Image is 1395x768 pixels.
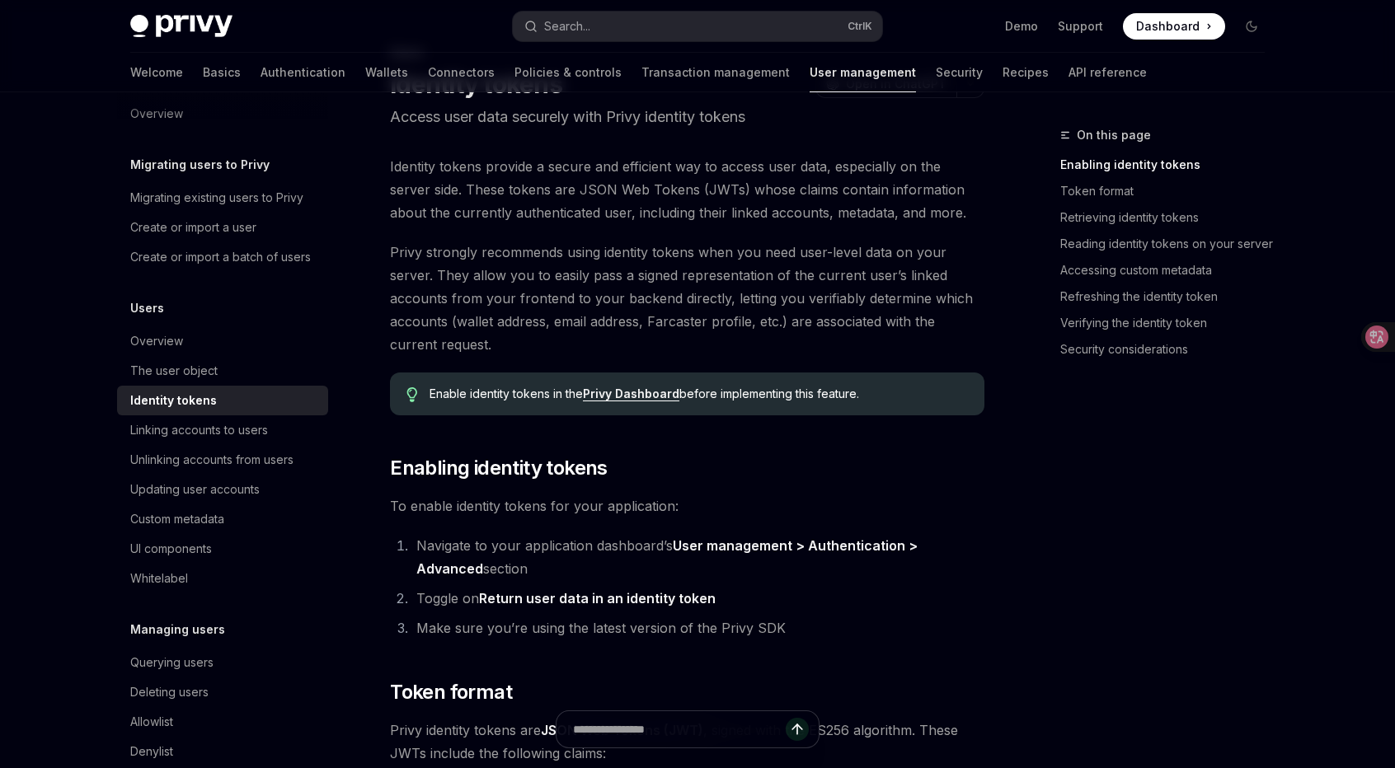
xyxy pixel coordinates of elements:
div: UI components [130,539,212,559]
div: Querying users [130,653,214,672]
div: Custom metadata [130,509,224,529]
a: Support [1058,18,1103,35]
button: Send message [786,718,809,741]
a: Security considerations [1060,336,1278,363]
a: Dashboard [1123,13,1225,40]
div: Overview [130,331,183,351]
a: Token format [1060,178,1278,204]
a: Policies & controls [514,53,622,92]
div: Deleting users [130,682,209,702]
div: Linking accounts to users [130,420,268,440]
a: Privy Dashboard [583,386,679,401]
a: Security [936,53,983,92]
button: Search...CtrlK [513,12,882,41]
img: dark logo [130,15,233,38]
div: Denylist [130,742,173,761]
h5: Managing users [130,620,225,639]
a: Linking accounts to users [117,415,328,445]
a: Allowlist [117,707,328,737]
a: Enabling identity tokens [1060,152,1278,178]
div: Search... [544,16,590,36]
li: Navigate to your application dashboard’s section [411,534,984,580]
a: Identity tokens [117,386,328,415]
a: Migrating existing users to Privy [117,183,328,213]
div: Migrating existing users to Privy [130,188,303,208]
h5: Migrating users to Privy [130,155,270,175]
a: Whitelabel [117,564,328,593]
span: Ctrl K [848,20,872,33]
a: Create or import a user [117,213,328,242]
strong: Return user data in an identity token [479,590,716,606]
a: Basics [203,53,241,92]
div: Updating user accounts [130,480,260,499]
a: Welcome [130,53,183,92]
a: Deleting users [117,677,328,707]
span: To enable identity tokens for your application: [390,494,984,517]
a: Querying users [117,648,328,677]
span: On this page [1077,125,1151,145]
span: Enable identity tokens in the before implementing this feature. [430,386,968,402]
a: Denylist [117,737,328,766]
a: UI components [117,534,328,564]
a: Demo [1005,18,1038,35]
div: Allowlist [130,712,173,732]
input: Ask a question... [573,711,786,747]
a: Connectors [428,53,495,92]
a: Authentication [261,53,345,92]
a: Unlinking accounts from users [117,445,328,475]
a: Create or import a batch of users [117,242,328,272]
span: Identity tokens provide a secure and efficient way to access user data, especially on the server ... [390,155,984,224]
li: Make sure you’re using the latest version of the Privy SDK [411,616,984,639]
span: Privy strongly recommends using identity tokens when you need user-level data on your server. The... [390,241,984,356]
div: Unlinking accounts from users [130,450,294,470]
a: Accessing custom metadata [1060,257,1278,283]
a: Updating user accounts [117,475,328,504]
span: Dashboard [1136,18,1200,35]
a: Refreshing the identity token [1060,283,1278,310]
a: Custom metadata [117,504,328,534]
h5: Users [130,298,164,318]
a: User management [810,53,916,92]
svg: Tip [406,387,418,402]
div: Create or import a batch of users [130,247,311,267]
div: The user object [130,361,218,381]
button: Toggle dark mode [1238,13,1265,40]
p: Access user data securely with Privy identity tokens [390,105,984,129]
li: Toggle on [411,587,984,610]
a: API reference [1069,53,1147,92]
a: The user object [117,356,328,386]
div: Whitelabel [130,569,188,588]
a: Verifying the identity token [1060,310,1278,336]
a: Overview [117,326,328,356]
a: Wallets [365,53,408,92]
div: Identity tokens [130,391,217,410]
span: Token format [390,679,512,705]
a: Recipes [1003,53,1049,92]
span: Enabling identity tokens [390,455,608,481]
a: Reading identity tokens on your server [1060,231,1278,257]
a: Transaction management [641,53,790,92]
a: Retrieving identity tokens [1060,204,1278,231]
div: Create or import a user [130,218,256,237]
